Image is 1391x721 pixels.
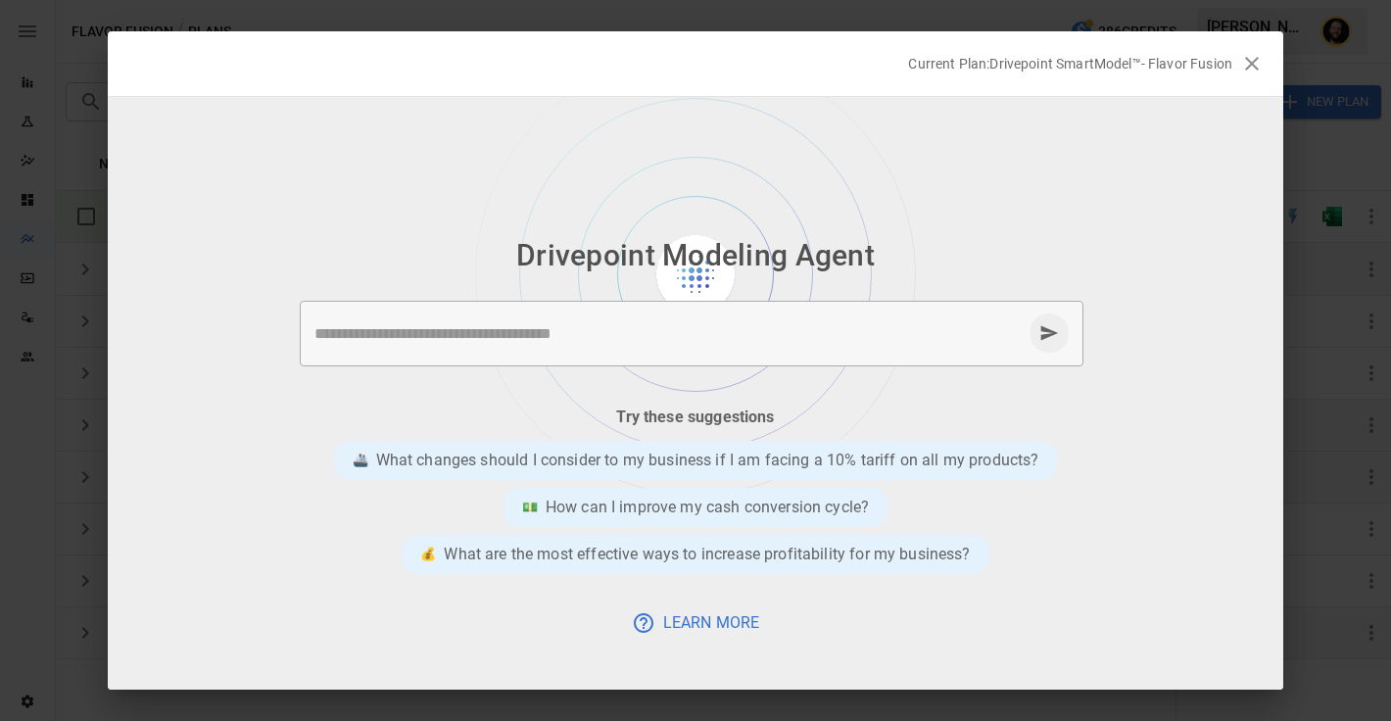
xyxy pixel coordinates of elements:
div: 💵How can I improve my cash conversion cycle? [504,488,887,527]
p: Drivepoint Modeling Agent [516,233,875,277]
div: 💰 [420,543,436,566]
button: Learn More [618,605,774,640]
div: 🚢 [353,449,368,472]
img: Background [475,97,916,495]
p: Try these suggestions [616,406,774,429]
div: 💰What are the most effective ways to increase profitability for my business? [402,535,988,574]
p: What changes should I consider to my business if I am facing a 10% tariff on all my products? [376,449,1039,472]
p: How can I improve my cash conversion cycle? [546,496,869,519]
div: 🚢What changes should I consider to my business if I am facing a 10% tariff on all my products? [334,441,1058,480]
p: Current Plan: Drivepoint SmartModel™- Flavor Fusion [908,54,1232,73]
div: 💵 [522,496,538,519]
p: Learn More [663,611,760,635]
p: What are the most effective ways to increase profitability for my business? [444,543,970,566]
